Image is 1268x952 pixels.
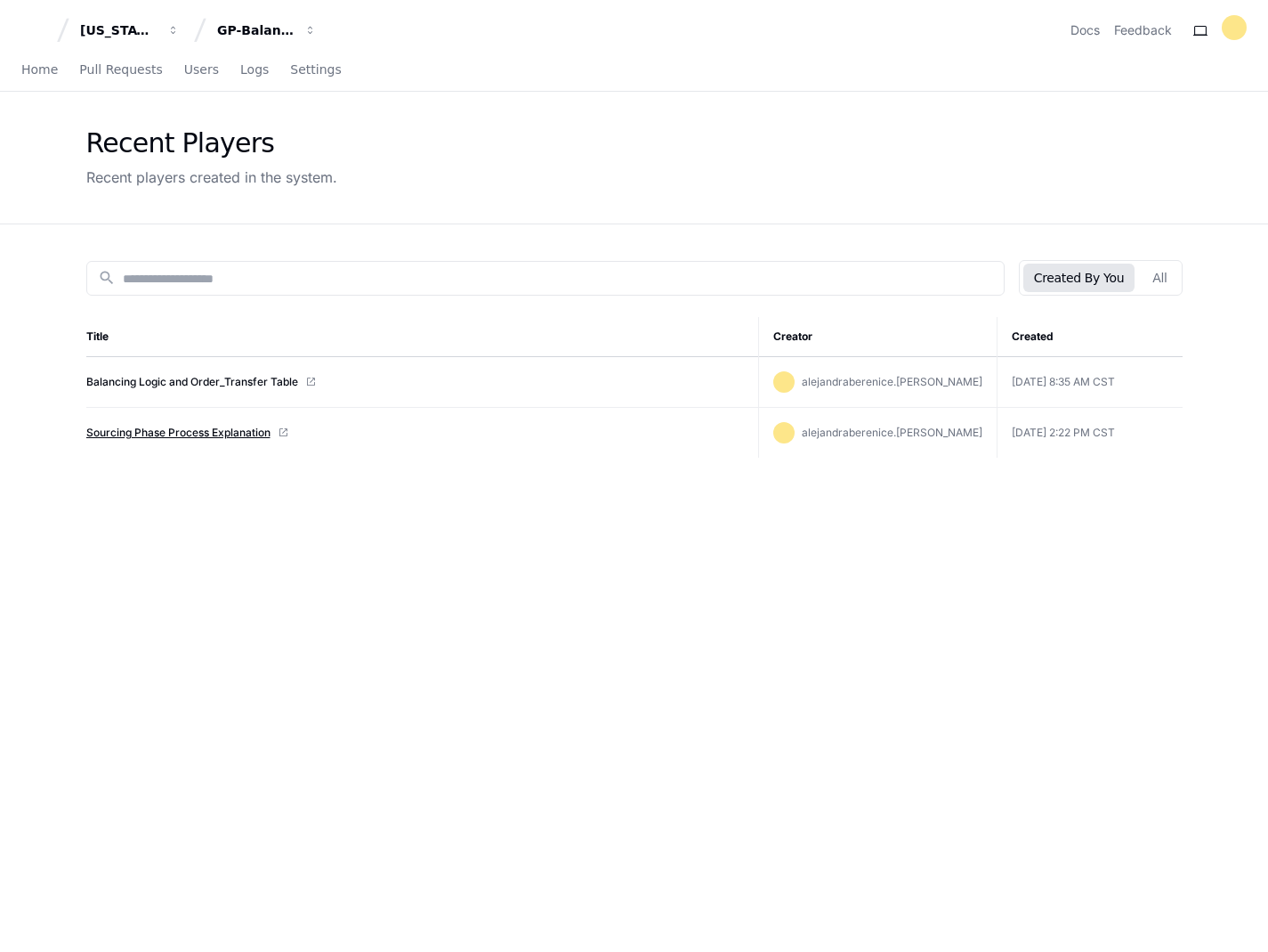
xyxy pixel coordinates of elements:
a: Home [21,50,58,91]
a: Docs [1070,21,1100,39]
span: Logs [240,64,269,75]
a: Logs [240,50,269,91]
a: Balancing Logic and Order_Transfer Table [86,375,298,389]
button: Created By You [1023,264,1135,292]
button: All [1142,264,1177,292]
span: Settings [290,64,341,75]
span: Users [184,64,219,75]
td: [DATE] 2:22 PM CST [997,408,1183,459]
button: Feedback [1114,21,1172,39]
th: Created [997,317,1183,357]
button: GP-Balancing [210,14,324,46]
div: GP-Balancing [217,21,294,39]
th: Creator [759,317,997,357]
a: Users [184,50,219,91]
a: Sourcing Phase Process Explanation [86,426,271,440]
a: Settings [290,50,341,91]
th: Title [86,317,759,357]
a: Pull Requests [79,50,162,91]
button: [US_STATE] Pacific [73,14,187,46]
div: [US_STATE] Pacific [80,21,157,39]
span: Home [21,64,58,75]
span: Pull Requests [79,64,162,75]
mat-icon: search [98,269,116,287]
span: alejandraberenice.[PERSON_NAME] [802,426,982,439]
div: Recent Players [86,127,337,159]
span: alejandraberenice.[PERSON_NAME] [802,375,982,388]
div: Recent players created in the system. [86,167,337,188]
td: [DATE] 8:35 AM CST [997,357,1183,408]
